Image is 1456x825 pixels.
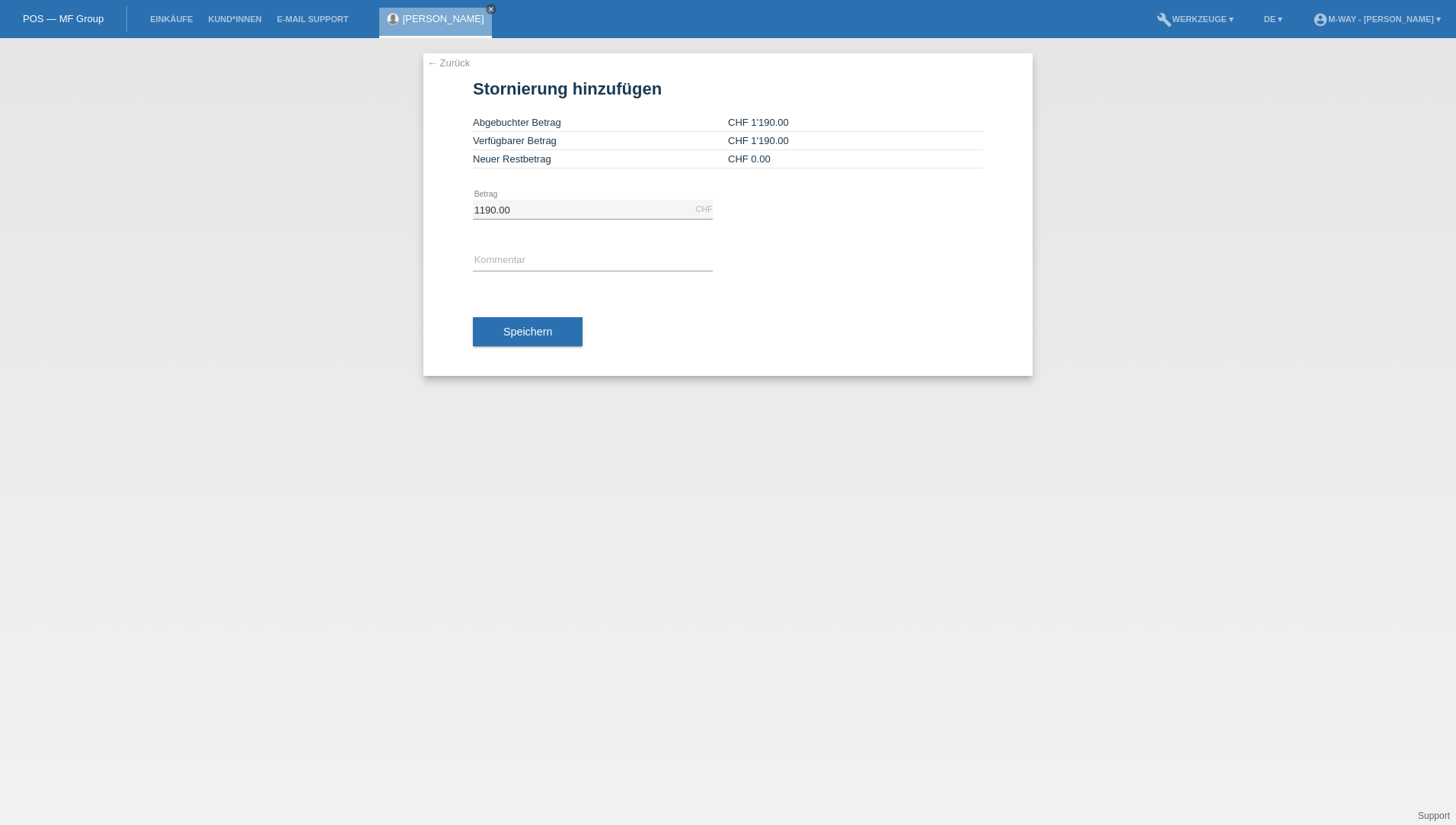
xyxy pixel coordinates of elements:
a: Einkäufe [142,14,200,24]
a: E-Mail Support [270,14,356,24]
i: build [1157,12,1172,27]
span: Speichern [503,326,552,338]
span: CHF 1'190.00 [728,135,789,146]
td: Abgebuchter Betrag [473,114,728,132]
a: Kund*innen [200,14,269,24]
h1: Stornierung hinzufügen [473,79,983,98]
a: ← Zurück [427,57,470,69]
i: close [487,5,495,13]
a: close [486,4,497,14]
td: Neuer Restbetrag [473,150,728,169]
a: [PERSON_NAME] [403,13,484,24]
a: DE ▾ [1256,14,1290,24]
span: CHF 1'190.00 [728,117,789,128]
a: POS — MF Group [23,13,104,24]
a: Support [1418,811,1450,821]
span: CHF 0.00 [728,153,771,165]
i: account_circle [1313,12,1328,27]
a: account_circlem-way - [PERSON_NAME] ▾ [1305,14,1448,24]
td: Verfügbarer Betrag [473,132,728,150]
div: CHF [695,204,713,213]
button: Speichern [473,317,583,346]
a: buildWerkzeuge ▾ [1149,14,1241,24]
